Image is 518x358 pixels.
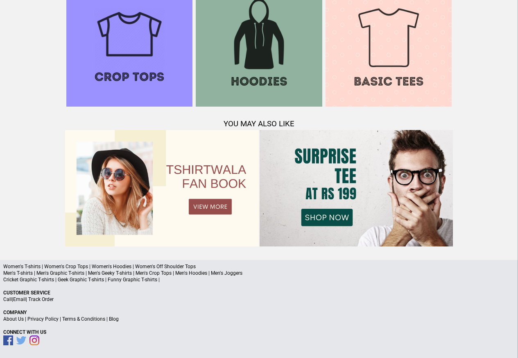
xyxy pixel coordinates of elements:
[3,309,515,316] p: Company
[3,276,515,283] p: Cricket Graphic T-shirts | Geek Graphic T-shirts | Funny Graphic T-shirts |
[3,316,24,322] a: About Us
[27,316,59,322] a: Privacy Policy
[3,290,515,296] p: Customer Service
[3,296,515,303] p: | |
[62,316,105,322] a: Terms & Conditions
[13,296,26,302] a: Email
[3,329,515,335] p: Connect With Us
[28,296,54,302] a: Track Order
[3,296,12,302] a: Call
[224,119,294,128] span: YOU MAY ALSO LIKE
[3,316,515,322] p: | | |
[109,316,119,322] a: Blog
[3,270,515,276] p: Men's T-shirts | Men's Graphic T-shirts | Men's Geeky T-shirts | Men's Crop Tops | Men's Hoodies ...
[3,263,515,270] p: Women's T-shirts | Women's Crop Tops | Women's Hoodies | Women's Off Shoulder Tops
